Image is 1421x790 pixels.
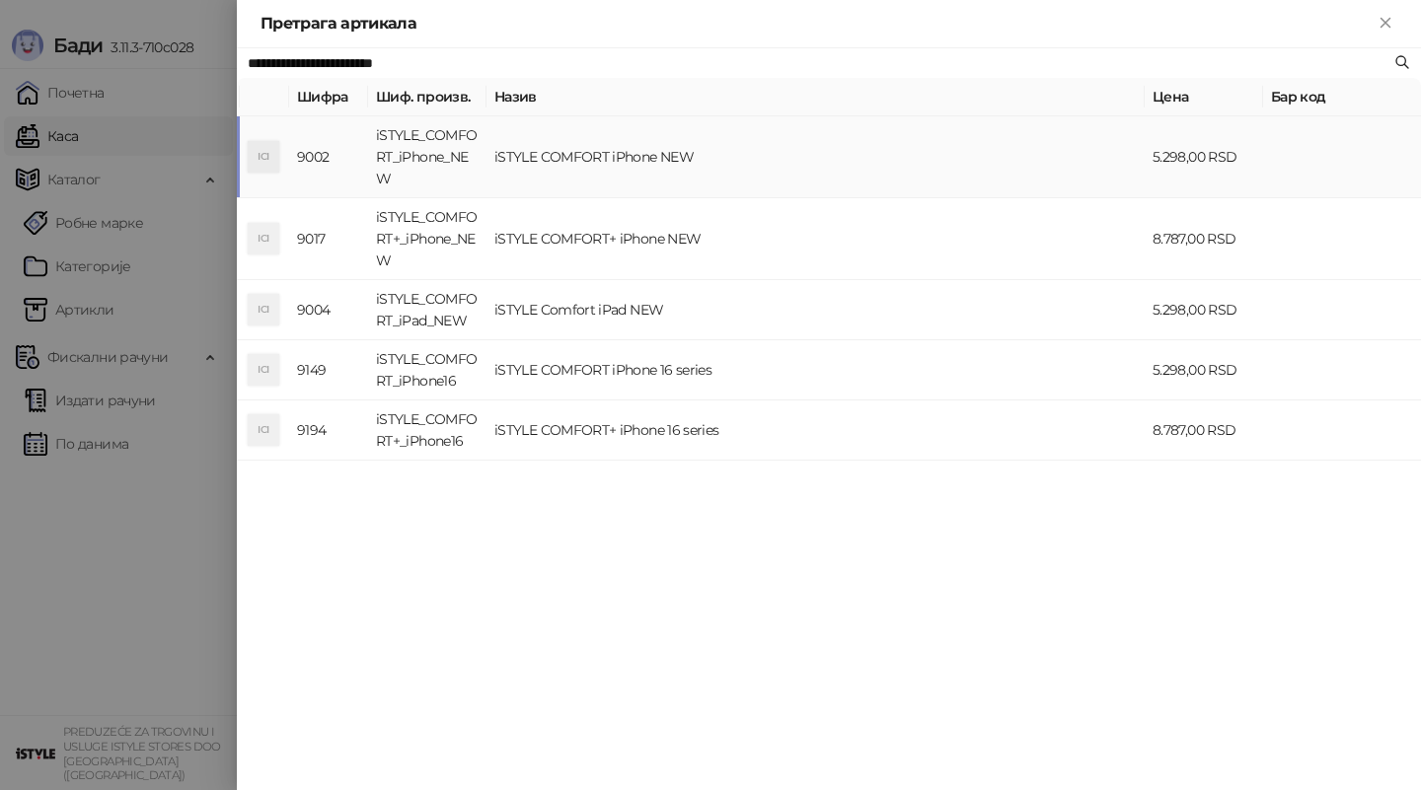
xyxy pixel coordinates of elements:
[368,116,486,198] td: iSTYLE_COMFORT_iPhone_NEW
[248,141,279,173] div: ICI
[1145,116,1263,198] td: 5.298,00 RSD
[1263,78,1421,116] th: Бар код
[1145,340,1263,400] td: 5.298,00 RSD
[486,78,1145,116] th: Назив
[1374,12,1397,36] button: Close
[289,78,368,116] th: Шифра
[289,400,368,461] td: 9194
[248,414,279,446] div: ICI
[368,280,486,340] td: iSTYLE_COMFORT_iPad_NEW
[486,280,1145,340] td: iSTYLE Comfort iPad NEW
[368,78,486,116] th: Шиф. произв.
[368,340,486,400] td: iSTYLE_COMFORT_iPhone16
[1145,280,1263,340] td: 5.298,00 RSD
[289,116,368,198] td: 9002
[289,198,368,280] td: 9017
[289,340,368,400] td: 9149
[486,198,1145,280] td: iSTYLE COMFORT+ iPhone NEW
[248,223,279,254] div: ICI
[1145,78,1263,116] th: Цена
[1145,400,1263,461] td: 8.787,00 RSD
[261,12,1374,36] div: Претрага артикала
[486,116,1145,198] td: iSTYLE COMFORT iPhone NEW
[368,198,486,280] td: iSTYLE_COMFORT+_iPhone_NEW
[289,280,368,340] td: 9004
[1145,198,1263,280] td: 8.787,00 RSD
[368,400,486,461] td: iSTYLE_COMFORT+_iPhone16
[486,400,1145,461] td: iSTYLE COMFORT+ iPhone 16 series
[486,340,1145,400] td: iSTYLE COMFORT iPhone 16 series
[248,294,279,325] div: ICI
[248,354,279,386] div: ICI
